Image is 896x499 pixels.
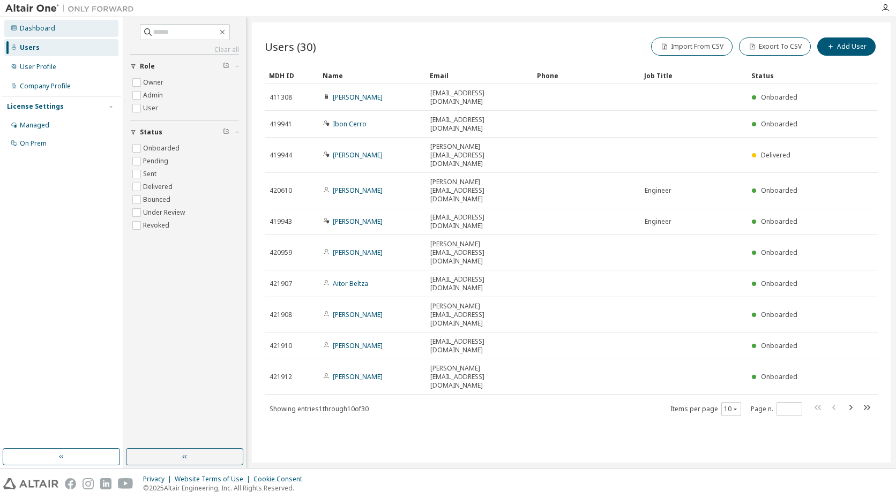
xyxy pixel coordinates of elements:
[644,67,743,84] div: Job Title
[761,248,797,257] span: Onboarded
[430,89,528,106] span: [EMAIL_ADDRESS][DOMAIN_NAME]
[333,119,367,128] a: Ibon Cerro
[5,3,139,14] img: Altair One
[670,402,741,416] span: Items per page
[269,67,314,84] div: MDH ID
[143,168,159,180] label: Sent
[270,186,292,195] span: 420610
[761,341,797,350] span: Onboarded
[143,102,160,115] label: User
[430,337,528,354] span: [EMAIL_ADDRESS][DOMAIN_NAME]
[761,372,797,381] span: Onboarded
[645,186,671,195] span: Engineer
[265,39,316,54] span: Users (30)
[20,43,40,52] div: Users
[20,82,71,90] div: Company Profile
[270,279,292,288] span: 421907
[333,150,383,160] a: [PERSON_NAME]
[143,142,182,155] label: Onboarded
[761,93,797,102] span: Onboarded
[333,279,368,288] a: Aitor Beltza
[20,139,47,148] div: On Prem
[7,102,64,111] div: License Settings
[323,67,421,84] div: Name
[130,46,239,54] a: Clear all
[270,93,292,102] span: 411308
[761,279,797,288] span: Onboarded
[270,373,292,381] span: 421912
[761,217,797,226] span: Onboarded
[430,142,528,168] span: [PERSON_NAME][EMAIL_ADDRESS][DOMAIN_NAME]
[751,67,822,84] div: Status
[100,478,111,489] img: linkedin.svg
[270,151,292,160] span: 419944
[761,310,797,319] span: Onboarded
[651,37,733,56] button: Import From CSV
[270,248,292,257] span: 420959
[739,37,811,56] button: Export To CSV
[143,193,173,206] label: Bounced
[270,342,292,350] span: 421910
[430,67,528,84] div: Email
[333,341,383,350] a: [PERSON_NAME]
[223,62,229,71] span: Clear filter
[143,76,166,89] label: Owner
[143,475,175,483] div: Privacy
[140,62,155,71] span: Role
[143,89,165,102] label: Admin
[751,402,802,416] span: Page n.
[761,150,790,160] span: Delivered
[143,180,175,193] label: Delivered
[333,248,383,257] a: [PERSON_NAME]
[65,478,76,489] img: facebook.svg
[20,63,56,71] div: User Profile
[143,155,170,168] label: Pending
[333,93,383,102] a: [PERSON_NAME]
[430,364,528,390] span: [PERSON_NAME][EMAIL_ADDRESS][DOMAIN_NAME]
[118,478,133,489] img: youtube.svg
[20,121,49,130] div: Managed
[817,37,876,56] button: Add User
[130,55,239,78] button: Role
[430,178,528,203] span: [PERSON_NAME][EMAIL_ADDRESS][DOMAIN_NAME]
[270,120,292,128] span: 419941
[253,475,309,483] div: Cookie Consent
[3,478,58,489] img: altair_logo.svg
[333,372,383,381] a: [PERSON_NAME]
[83,478,94,489] img: instagram.svg
[270,404,369,413] span: Showing entries 1 through 10 of 30
[430,240,528,266] span: [PERSON_NAME][EMAIL_ADDRESS][DOMAIN_NAME]
[430,302,528,328] span: [PERSON_NAME][EMAIL_ADDRESS][DOMAIN_NAME]
[761,186,797,195] span: Onboarded
[140,128,162,137] span: Status
[20,24,55,33] div: Dashboard
[430,275,528,292] span: [EMAIL_ADDRESS][DOMAIN_NAME]
[430,213,528,230] span: [EMAIL_ADDRESS][DOMAIN_NAME]
[645,217,671,226] span: Engineer
[333,310,383,319] a: [PERSON_NAME]
[270,217,292,226] span: 419943
[223,128,229,137] span: Clear filter
[537,67,636,84] div: Phone
[175,475,253,483] div: Website Terms of Use
[333,186,383,195] a: [PERSON_NAME]
[130,120,239,144] button: Status
[724,405,738,413] button: 10
[430,116,528,133] span: [EMAIL_ADDRESS][DOMAIN_NAME]
[143,483,309,493] p: © 2025 Altair Engineering, Inc. All Rights Reserved.
[143,206,187,219] label: Under Review
[761,119,797,128] span: Onboarded
[270,311,292,319] span: 421908
[143,219,171,232] label: Revoked
[333,217,383,226] a: [PERSON_NAME]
